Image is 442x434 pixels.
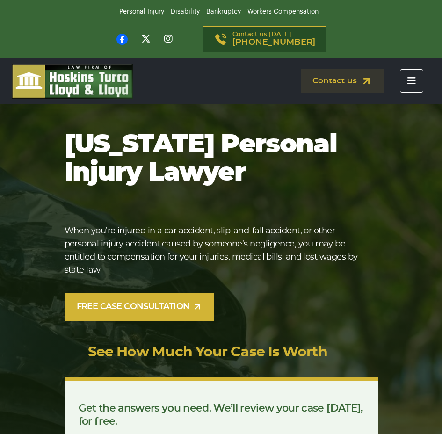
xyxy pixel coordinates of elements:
a: Contact us [DATE][PHONE_NUMBER] [203,26,326,52]
a: FREE CASE CONSULTATION [65,293,214,321]
a: Contact us [301,69,384,93]
span: [PHONE_NUMBER] [232,38,315,47]
a: See How Much Your Case Is Worth [88,345,327,359]
h1: [US_STATE] Personal Injury Lawyer [65,131,359,187]
img: logo [12,64,133,99]
a: Workers Compensation [247,8,319,15]
p: Get the answers you need. We’ll review your case [DATE], for free. [79,402,364,428]
a: Personal Injury [119,8,164,15]
img: arrow-up-right-light.svg [193,302,202,311]
p: When you’re injured in a car accident, slip-and-fall accident, or other personal injury accident ... [65,224,359,277]
a: Bankruptcy [206,8,241,15]
button: Toggle navigation [400,69,423,93]
p: Contact us [DATE] [232,31,315,47]
a: Disability [171,8,200,15]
